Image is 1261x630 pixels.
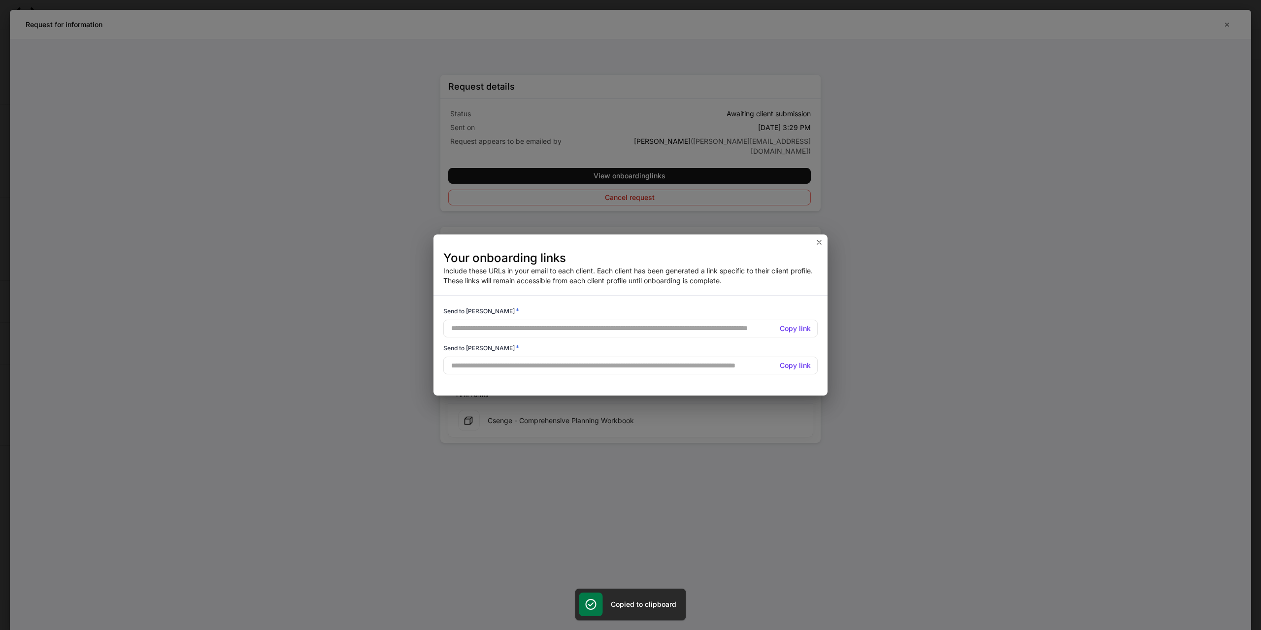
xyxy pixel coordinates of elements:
h6: Send to [PERSON_NAME] [443,306,519,316]
h5: Copied to clipboard [611,599,676,609]
h5: Copy link [780,361,811,370]
div: Include these URLs in your email to each client. Each client has been generated a link specific t... [433,250,828,286]
h3: Your onboarding links [443,250,818,266]
h5: Copy link [780,324,811,333]
h6: Send to [PERSON_NAME] [443,343,519,353]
